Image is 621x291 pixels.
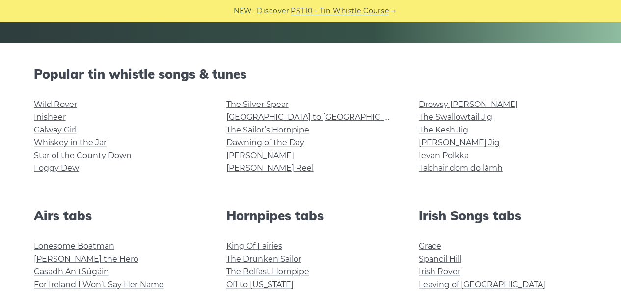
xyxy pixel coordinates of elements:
[291,5,389,17] a: PST10 - Tin Whistle Course
[419,100,518,109] a: Drowsy [PERSON_NAME]
[34,112,66,122] a: Inisheer
[226,125,309,134] a: The Sailor’s Hornpipe
[226,151,294,160] a: [PERSON_NAME]
[226,100,289,109] a: The Silver Spear
[419,267,460,276] a: Irish Rover
[34,151,132,160] a: Star of the County Down
[419,208,588,223] h2: Irish Songs tabs
[226,163,314,173] a: [PERSON_NAME] Reel
[34,163,79,173] a: Foggy Dew
[34,66,588,81] h2: Popular tin whistle songs & tunes
[226,138,304,147] a: Dawning of the Day
[34,208,203,223] h2: Airs tabs
[419,254,461,264] a: Spancil Hill
[419,138,500,147] a: [PERSON_NAME] Jig
[419,241,441,251] a: Grace
[226,208,395,223] h2: Hornpipes tabs
[34,267,109,276] a: Casadh An tSúgáin
[419,112,492,122] a: The Swallowtail Jig
[226,112,407,122] a: [GEOGRAPHIC_DATA] to [GEOGRAPHIC_DATA]
[34,254,138,264] a: [PERSON_NAME] the Hero
[419,151,469,160] a: Ievan Polkka
[257,5,289,17] span: Discover
[34,125,77,134] a: Galway Girl
[34,241,114,251] a: Lonesome Boatman
[419,163,503,173] a: Tabhair dom do lámh
[226,267,309,276] a: The Belfast Hornpipe
[226,254,301,264] a: The Drunken Sailor
[226,280,294,289] a: Off to [US_STATE]
[34,138,107,147] a: Whiskey in the Jar
[34,280,164,289] a: For Ireland I Won’t Say Her Name
[226,241,282,251] a: King Of Fairies
[234,5,254,17] span: NEW:
[419,280,545,289] a: Leaving of [GEOGRAPHIC_DATA]
[34,100,77,109] a: Wild Rover
[419,125,468,134] a: The Kesh Jig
